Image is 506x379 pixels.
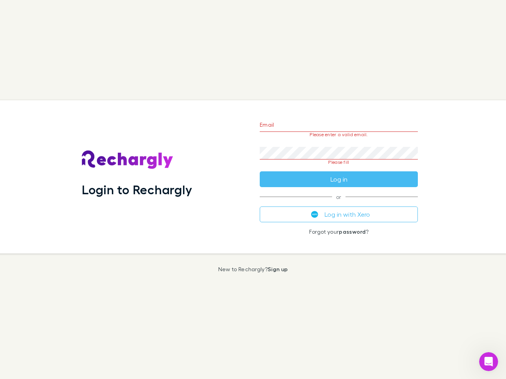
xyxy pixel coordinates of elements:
[479,352,498,371] iframe: Intercom live chat
[82,182,192,197] h1: Login to Rechargly
[260,229,418,235] p: Forgot your ?
[268,266,288,272] a: Sign up
[260,171,418,187] button: Log in
[218,266,288,272] p: New to Rechargly?
[82,150,174,169] img: Rechargly's Logo
[339,228,366,235] a: password
[260,132,418,137] p: Please enter a valid email.
[311,211,318,218] img: Xero's logo
[260,206,418,222] button: Log in with Xero
[260,159,418,165] p: Please fill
